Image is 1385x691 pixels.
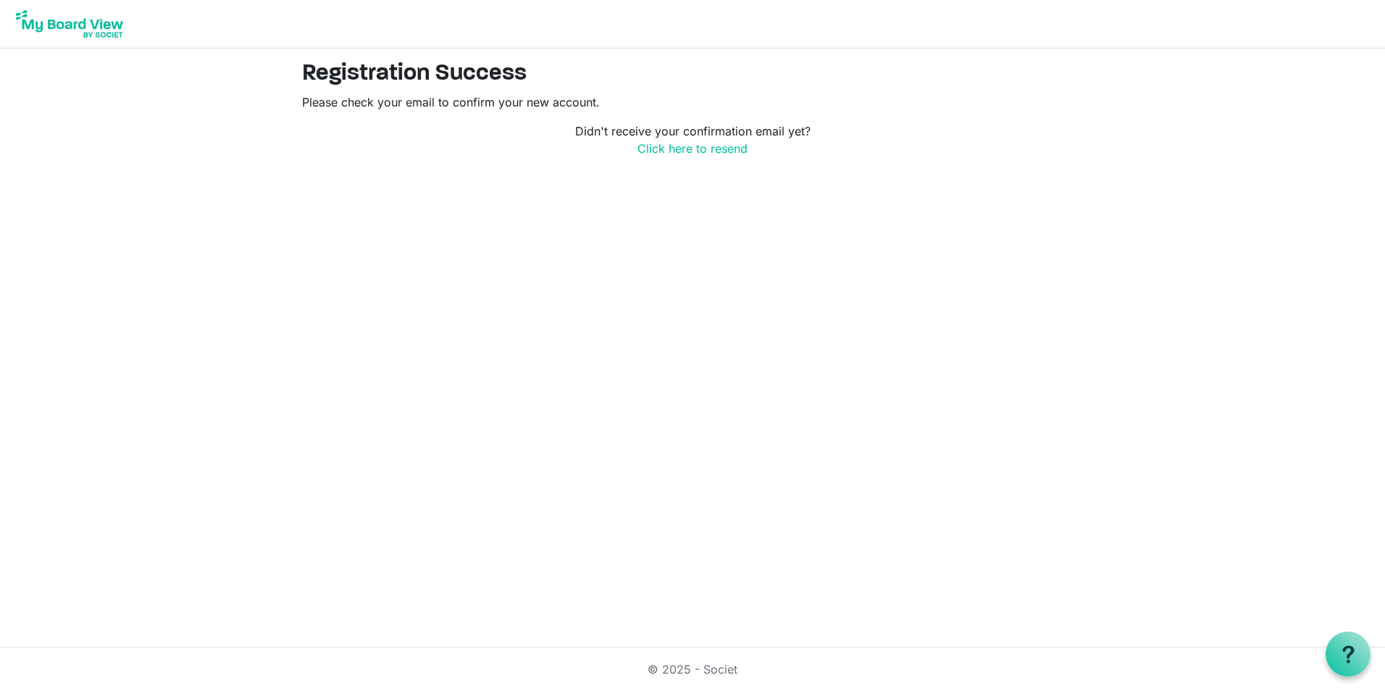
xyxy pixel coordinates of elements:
p: Please check your email to confirm your new account. [302,93,1083,111]
img: My Board View Logo [12,6,127,42]
h2: Registration Success [302,60,1083,88]
a: © 2025 - Societ [648,662,737,677]
p: Didn't receive your confirmation email yet? [302,122,1083,157]
a: Click here to resend [637,141,748,156]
